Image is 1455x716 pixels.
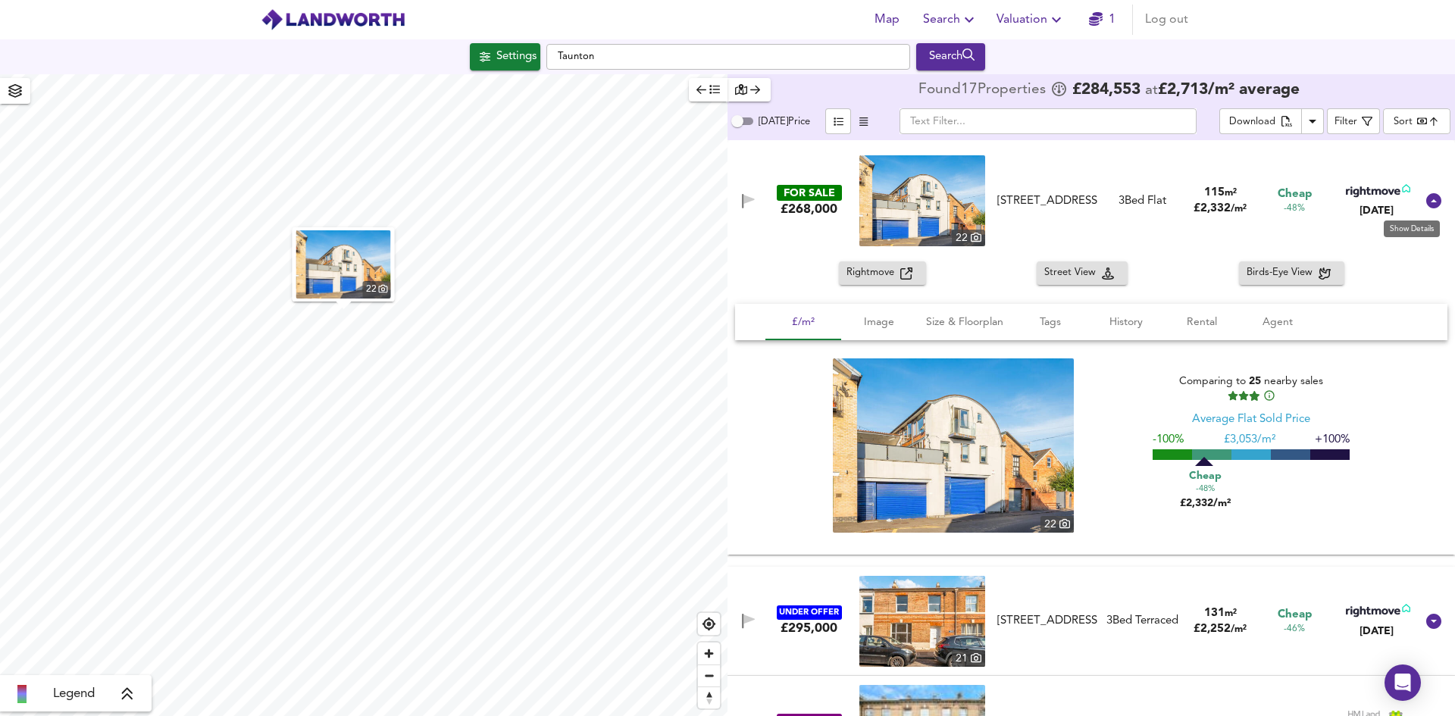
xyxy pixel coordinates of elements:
[1249,313,1306,332] span: Agent
[1327,108,1380,134] button: Filter
[952,650,985,667] div: 21
[846,264,900,282] span: Rightmove
[698,664,720,686] button: Zoom out
[1167,466,1243,511] div: £2,332/m²
[1119,193,1166,209] div: 3 Bed Flat
[1106,613,1178,629] div: 3 Bed Terraced
[1037,261,1128,285] button: Street View
[1145,9,1188,30] span: Log out
[698,613,720,635] button: Find my location
[293,227,395,302] button: property thumbnail 22
[997,613,1097,629] div: [STREET_ADDRESS]
[1219,108,1302,134] button: Download
[1425,612,1443,630] svg: Show Details
[1044,264,1102,282] span: Street View
[1394,114,1413,129] div: Sort
[1089,9,1115,30] a: 1
[781,620,837,636] div: £295,000
[916,43,985,70] button: Search
[1239,261,1344,285] button: Birds-Eye View
[698,686,720,708] button: Reset bearing to north
[952,230,985,246] div: 22
[1343,203,1410,218] div: [DATE]
[1335,114,1357,131] div: Filter
[1224,434,1275,446] span: £ 3,053/m²
[774,313,832,332] span: £/m²
[1196,483,1215,496] span: -48%
[1278,186,1312,202] span: Cheap
[1383,108,1450,134] div: Sort
[920,47,981,67] div: Search
[1284,202,1305,215] span: -48%
[1225,188,1237,198] span: m²
[1225,608,1237,618] span: m²
[990,5,1072,35] button: Valuation
[862,5,911,35] button: Map
[868,9,905,30] span: Map
[698,643,720,664] button: Zoom in
[1231,204,1247,214] span: / m²
[1315,434,1350,446] span: +100%
[1249,376,1261,386] span: 25
[1194,203,1247,214] span: £ 2,332
[1204,187,1225,199] span: 115
[917,5,984,35] button: Search
[1153,374,1350,402] div: Comparing to nearby sales
[261,8,405,31] img: logo
[1072,83,1141,98] span: £ 284,553
[1153,434,1184,446] span: -100%
[363,281,391,299] div: 22
[1219,108,1324,134] div: split button
[727,261,1455,555] div: FOR SALE£268,000 property thumbnail 22 [STREET_ADDRESS]3Bed Flat115m²£2,332/m²Cheap-48%[DATE]
[833,358,1074,533] img: property thumbnail
[1173,313,1231,332] span: Rental
[470,43,540,70] div: Click to configure Search Settings
[1078,5,1126,35] button: 1
[1231,624,1247,634] span: / m²
[833,358,1074,533] a: property thumbnail 22
[1247,264,1319,282] span: Birds-Eye View
[859,155,985,246] img: property thumbnail
[1204,608,1225,619] span: 131
[1097,313,1155,332] span: History
[759,117,810,127] span: [DATE] Price
[1040,516,1074,533] div: 22
[53,685,95,703] span: Legend
[1194,624,1247,635] span: £ 2,252
[470,43,540,70] button: Settings
[1022,313,1079,332] span: Tags
[1301,108,1324,134] button: Download Results
[546,44,910,70] input: Enter a location...
[296,230,391,299] img: property thumbnail
[1385,664,1421,701] div: Open Intercom Messenger
[1278,607,1312,623] span: Cheap
[1343,624,1410,639] div: [DATE]
[296,230,391,299] a: property thumbnail 22
[1284,623,1305,636] span: -46%
[496,47,537,67] div: Settings
[997,9,1065,30] span: Valuation
[1229,114,1275,131] div: Download
[850,313,908,332] span: Image
[859,576,985,667] a: property thumbnail 21
[923,9,978,30] span: Search
[859,576,985,667] img: property thumbnail
[727,567,1455,676] div: UNDER OFFER£295,000 property thumbnail 21 [STREET_ADDRESS]3Bed Terraced131m²£2,252/m²Cheap-46%[DATE]
[926,313,1003,332] span: Size & Floorplan
[997,193,1097,209] div: [STREET_ADDRESS]
[918,83,1050,98] div: Found 17 Propert ies
[1189,468,1222,483] span: Cheap
[859,155,985,246] a: property thumbnail 22
[900,108,1197,134] input: Text Filter...
[1158,82,1300,98] span: £ 2,713 / m² average
[777,185,842,201] div: FOR SALE
[916,43,985,70] div: Run Your Search
[1145,83,1158,98] span: at
[777,605,842,620] div: UNDER OFFER
[1139,5,1194,35] button: Log out
[781,201,837,217] div: £268,000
